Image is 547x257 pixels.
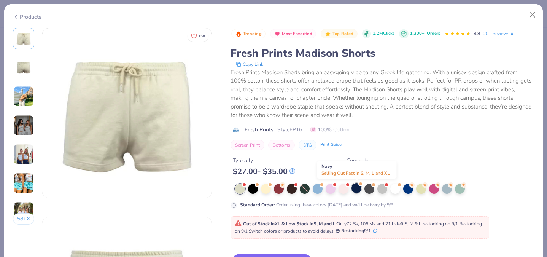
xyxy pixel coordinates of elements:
img: Front [14,29,33,48]
button: Badge Button [321,29,357,39]
div: 4.8 Stars [445,28,471,40]
button: Screen Print [231,140,264,150]
button: Badge Button [231,29,266,39]
div: Comes In [347,156,369,164]
span: 158 [198,34,205,38]
div: $ 27.00 - $ 35.00 [233,167,295,176]
a: 20+ Reviews [483,30,515,37]
img: User generated content [13,86,34,107]
span: Selling Out Fast in S, M, L and XL [321,170,390,176]
img: brand logo [231,127,241,133]
button: Close [525,8,540,22]
div: Products [13,13,41,21]
span: Trending [243,32,262,36]
button: 58+ [13,213,35,225]
span: Style FP16 [277,126,302,134]
img: Most Favorited sort [274,31,280,37]
div: 1,300+ [410,30,440,37]
span: 100% Cotton [310,126,350,134]
img: User generated content [13,173,34,193]
img: Front [42,28,212,198]
span: 1.2M Clicks [373,30,394,37]
div: Fresh Prints Madison Shorts [231,46,534,61]
div: Order using these colors [DATE] and we’ll delivery by 9/9. [240,201,394,208]
div: Fresh Prints Madison Shorts bring an easygoing vibe to any Greek life gathering. With a unisex de... [231,68,534,120]
span: Top Rated [332,32,354,36]
span: Most Favorited [282,32,312,36]
strong: & Low Stock in S, M and L : [281,221,337,227]
span: Orders [427,30,440,36]
span: Only 72 Ss, 106 Ms and 21 Ls left. S, M & L restocking on 9/1. Restocking on 9/1. Switch colors o... [235,221,482,235]
img: Top Rated sort [325,31,331,37]
img: User generated content [13,202,34,222]
button: Like [188,30,208,42]
button: DTG [299,140,316,150]
div: Print Guide [320,142,342,148]
button: Bottoms [268,140,295,150]
span: Fresh Prints [245,126,273,134]
div: Typically [233,156,295,164]
strong: Standard Order : [240,202,275,208]
button: Badge Button [270,29,316,39]
img: Back [14,58,33,77]
button: Restocking9/1 [336,227,377,234]
button: copy to clipboard [234,61,266,68]
div: Navy [317,161,397,179]
img: User generated content [13,144,34,164]
img: User generated content [13,115,34,136]
span: 4.8 [474,30,480,37]
img: Trending sort [235,31,242,37]
strong: Out of Stock in XL [243,221,281,227]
